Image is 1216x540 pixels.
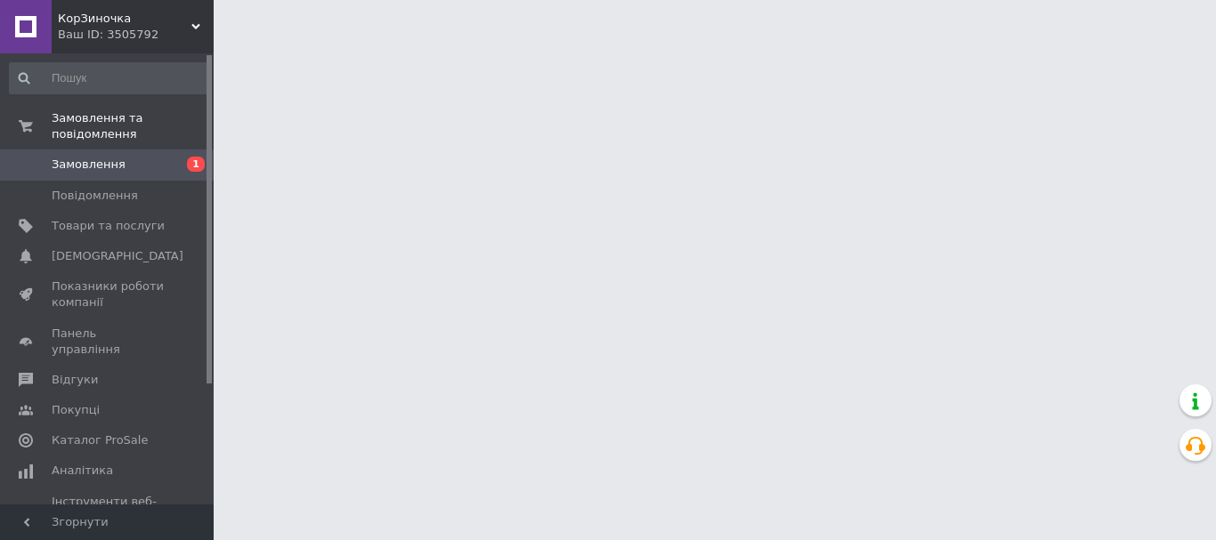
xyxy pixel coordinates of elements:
span: Відгуки [52,372,98,388]
span: КорЗиночка [58,11,191,27]
span: Покупці [52,402,100,418]
span: Замовлення [52,157,126,173]
span: Показники роботи компанії [52,278,165,310]
span: Замовлення та повідомлення [52,110,214,142]
span: Каталог ProSale [52,432,148,448]
span: Товари та послуги [52,218,165,234]
span: Аналітика [52,463,113,479]
div: Ваш ID: 3505792 [58,27,214,43]
span: [DEMOGRAPHIC_DATA] [52,248,183,264]
span: Панель управління [52,326,165,358]
span: 1 [187,157,205,172]
span: Інструменти веб-майстра та SEO [52,494,165,526]
span: Повідомлення [52,188,138,204]
input: Пошук [9,62,210,94]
